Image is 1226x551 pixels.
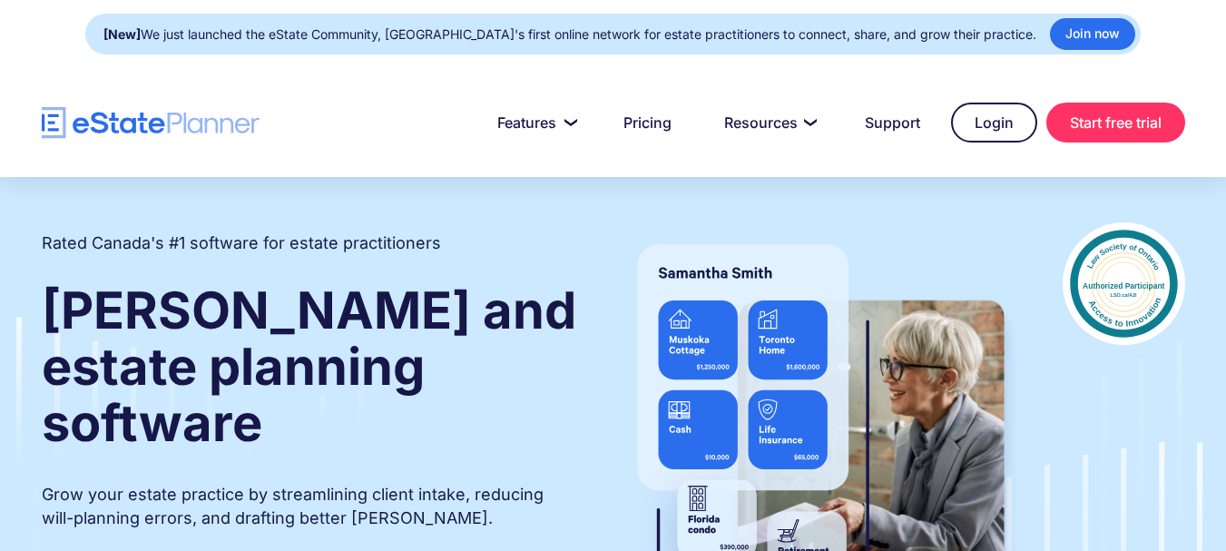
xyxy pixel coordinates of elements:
a: Join now [1050,18,1135,50]
a: Pricing [602,104,693,141]
a: Support [843,104,942,141]
a: Start free trial [1046,103,1185,143]
h2: Rated Canada's #1 software for estate practitioners [42,231,441,255]
p: Grow your estate practice by streamlining client intake, reducing will-planning errors, and draft... [42,483,579,530]
a: Login [951,103,1037,143]
strong: [New] [103,26,141,42]
strong: [PERSON_NAME] and estate planning software [42,280,576,454]
a: Features [476,104,593,141]
div: We just launched the eState Community, [GEOGRAPHIC_DATA]'s first online network for estate practi... [103,22,1036,47]
a: home [42,107,260,139]
a: Resources [702,104,834,141]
